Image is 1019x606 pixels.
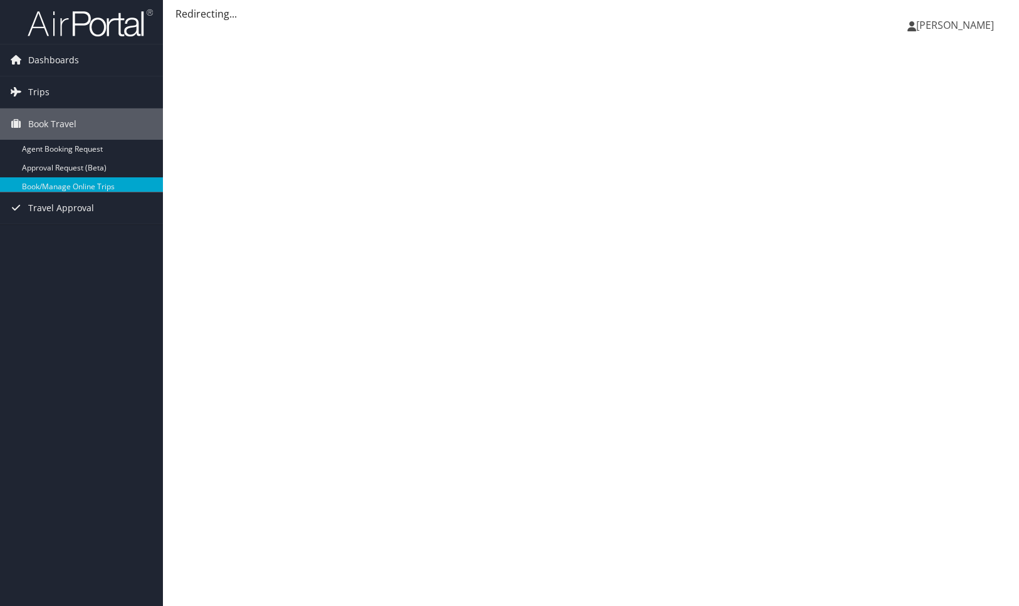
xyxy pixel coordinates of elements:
span: Book Travel [28,108,76,140]
span: Trips [28,76,50,108]
span: [PERSON_NAME] [916,18,994,32]
img: airportal-logo.png [28,8,153,38]
div: Redirecting... [175,6,1006,21]
a: [PERSON_NAME] [907,6,1006,44]
span: Travel Approval [28,192,94,224]
span: Dashboards [28,44,79,76]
